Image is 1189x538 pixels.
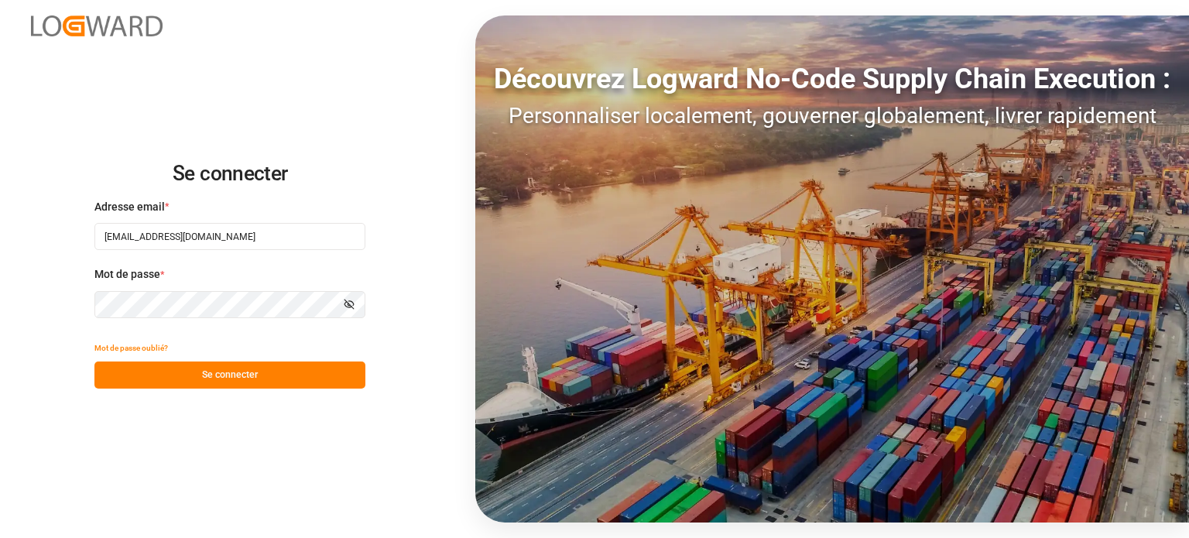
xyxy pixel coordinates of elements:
[94,344,168,352] font: Mot de passe oublié?
[94,223,365,250] input: Entrez votre email
[31,15,163,36] img: Logward_new_orange.png
[202,369,258,380] font: Se connecter
[94,200,165,213] font: Adresse email
[494,63,1170,95] font: Découvrez Logward No-Code Supply Chain Execution :
[94,334,168,362] button: Mot de passe oublié?
[94,268,160,280] font: Mot de passe
[94,362,365,389] button: Se connecter
[509,103,1156,129] font: Personnaliser localement, gouverner globalement, livrer rapidement
[173,162,287,185] font: Se connecter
